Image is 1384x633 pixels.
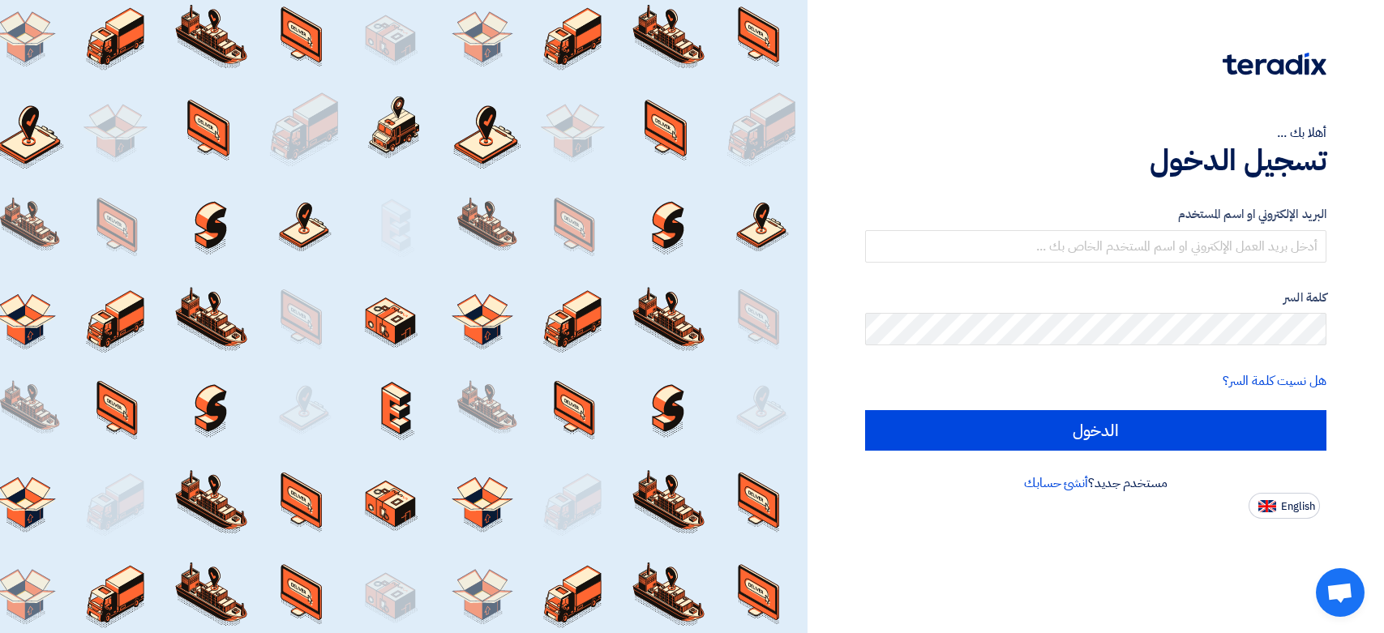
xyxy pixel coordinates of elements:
div: أهلا بك ... [865,123,1326,143]
input: الدخول [865,410,1326,451]
span: English [1281,501,1315,512]
div: مستخدم جديد؟ [865,473,1326,493]
label: كلمة السر [865,289,1326,307]
a: أنشئ حسابك [1024,473,1088,493]
img: Teradix logo [1223,53,1326,75]
div: Open chat [1316,568,1365,617]
button: English [1249,493,1320,519]
h1: تسجيل الدخول [865,143,1326,178]
label: البريد الإلكتروني او اسم المستخدم [865,205,1326,224]
input: أدخل بريد العمل الإلكتروني او اسم المستخدم الخاص بك ... [865,230,1326,263]
a: هل نسيت كلمة السر؟ [1223,371,1326,391]
img: en-US.png [1258,500,1276,512]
